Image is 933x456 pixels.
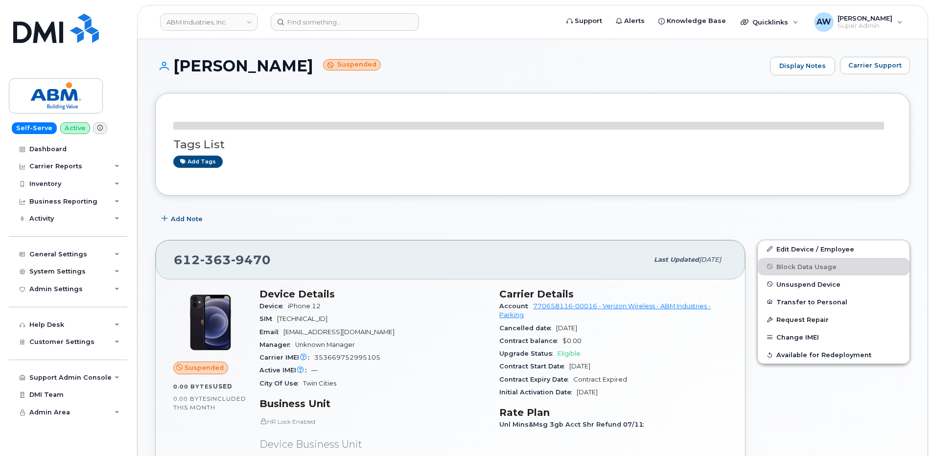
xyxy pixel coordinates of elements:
span: $0.00 [562,337,582,344]
span: Carrier IMEI [259,354,314,361]
a: Add tags [173,156,223,168]
span: Initial Activation Date [499,388,577,396]
span: Add Note [171,214,203,224]
button: Request Repair [758,311,910,328]
span: iPhone 12 [288,302,321,310]
a: Display Notes [770,57,835,75]
span: 353669752995105 [314,354,380,361]
span: used [213,383,233,390]
span: Available for Redeployment [776,351,871,359]
small: Suspended [323,59,381,70]
span: included this month [173,395,246,411]
span: Last updated [654,256,699,263]
span: Contract Expired [573,376,627,383]
a: Edit Device / Employee [758,240,910,258]
span: [DATE] [577,388,598,396]
span: Carrier Support [848,61,902,70]
span: Device [259,302,288,310]
span: [TECHNICAL_ID] [277,315,327,322]
h3: Rate Plan [499,407,727,418]
span: Contract Start Date [499,363,569,370]
p: HR Lock Enabled [259,417,488,426]
button: Available for Redeployment [758,346,910,364]
span: 0.00 Bytes [173,383,213,390]
a: 770658116-00016 - Verizon Wireless - ABM Industries - Parking [499,302,711,319]
span: — [311,366,318,374]
span: Email [259,328,283,336]
span: 363 [200,252,231,267]
button: Transfer to Personal [758,293,910,311]
h3: Carrier Details [499,288,727,300]
span: Eligible [558,350,581,357]
span: Contract Expiry Date [499,376,573,383]
span: [DATE] [569,363,590,370]
span: 0.00 Bytes [173,395,210,402]
img: iPhone_12.jpg [181,293,240,352]
span: [EMAIL_ADDRESS][DOMAIN_NAME] [283,328,395,336]
h3: Business Unit [259,398,488,410]
span: Account [499,302,533,310]
p: Device Business Unit [259,437,488,452]
span: Unknown Manager [295,341,355,348]
h3: Tags List [173,138,892,151]
button: Add Note [155,210,211,228]
span: Manager [259,341,295,348]
span: Cancelled date [499,324,556,332]
h3: Device Details [259,288,488,300]
span: Twin Cities [303,380,336,387]
span: SIM [259,315,277,322]
span: Active IMEI [259,366,311,374]
button: Change IMEI [758,328,910,346]
span: Unl Mins&Msg 3gb Acct Shr Refund 07/11 [499,421,649,428]
button: Block Data Usage [758,258,910,275]
button: Carrier Support [840,57,910,74]
button: Unsuspend Device [758,275,910,293]
span: [DATE] [699,256,721,263]
span: 9470 [231,252,271,267]
span: Suspended [185,363,224,372]
span: Upgrade Status [499,350,558,357]
h1: [PERSON_NAME] [155,57,765,74]
span: [DATE] [556,324,577,332]
span: Unsuspend Device [776,280,840,288]
span: 612 [174,252,271,267]
span: City Of Use [259,380,303,387]
span: Contract balance [499,337,562,344]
